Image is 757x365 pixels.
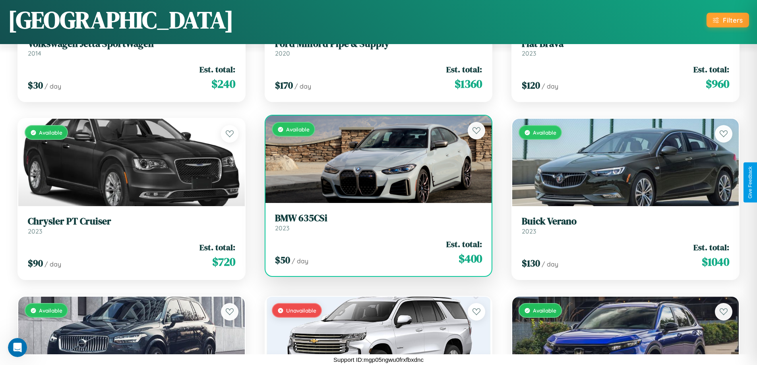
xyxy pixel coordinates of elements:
span: $ 960 [706,76,729,92]
span: Est. total: [199,64,235,75]
a: Chrysler PT Cruiser2023 [28,216,235,235]
span: $ 1360 [455,76,482,92]
span: Available [533,307,556,314]
span: Unavailable [286,307,316,314]
span: Est. total: [693,64,729,75]
span: $ 90 [28,257,43,270]
h3: Volkswagen Jetta SportWagen [28,38,235,50]
span: $ 120 [522,79,540,92]
span: 2020 [275,49,290,57]
span: 2014 [28,49,41,57]
span: $ 130 [522,257,540,270]
a: Buick Verano2023 [522,216,729,235]
span: / day [542,82,558,90]
span: Est. total: [446,238,482,250]
a: Ford Milford Pipe & Supply2020 [275,38,482,58]
span: Available [39,307,62,314]
span: $ 720 [212,254,235,270]
p: Support ID: mgp05ngwu0frxfbxdnc [333,354,424,365]
div: Filters [723,16,743,24]
span: $ 50 [275,253,290,267]
h3: Ford Milford Pipe & Supply [275,38,482,50]
span: $ 400 [459,251,482,267]
span: / day [542,260,558,268]
span: / day [45,82,61,90]
h3: Chrysler PT Cruiser [28,216,235,227]
h3: BMW 635CSi [275,212,482,224]
span: 2023 [522,227,536,235]
span: Est. total: [693,241,729,253]
h3: Buick Verano [522,216,729,227]
div: Give Feedback [747,166,753,199]
span: Est. total: [446,64,482,75]
span: 2023 [28,227,42,235]
span: Available [286,126,310,133]
iframe: Intercom live chat [8,338,27,357]
a: Volkswagen Jetta SportWagen2014 [28,38,235,58]
a: BMW 635CSi2023 [275,212,482,232]
button: Filters [707,13,749,27]
span: Available [39,129,62,136]
span: $ 30 [28,79,43,92]
span: Available [533,129,556,136]
span: $ 1040 [702,254,729,270]
span: / day [294,82,311,90]
span: $ 240 [211,76,235,92]
h1: [GEOGRAPHIC_DATA] [8,4,234,36]
span: 2023 [275,224,289,232]
span: 2023 [522,49,536,57]
a: Fiat Brava2023 [522,38,729,58]
span: $ 170 [275,79,293,92]
span: Est. total: [199,241,235,253]
span: / day [292,257,308,265]
span: / day [45,260,61,268]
